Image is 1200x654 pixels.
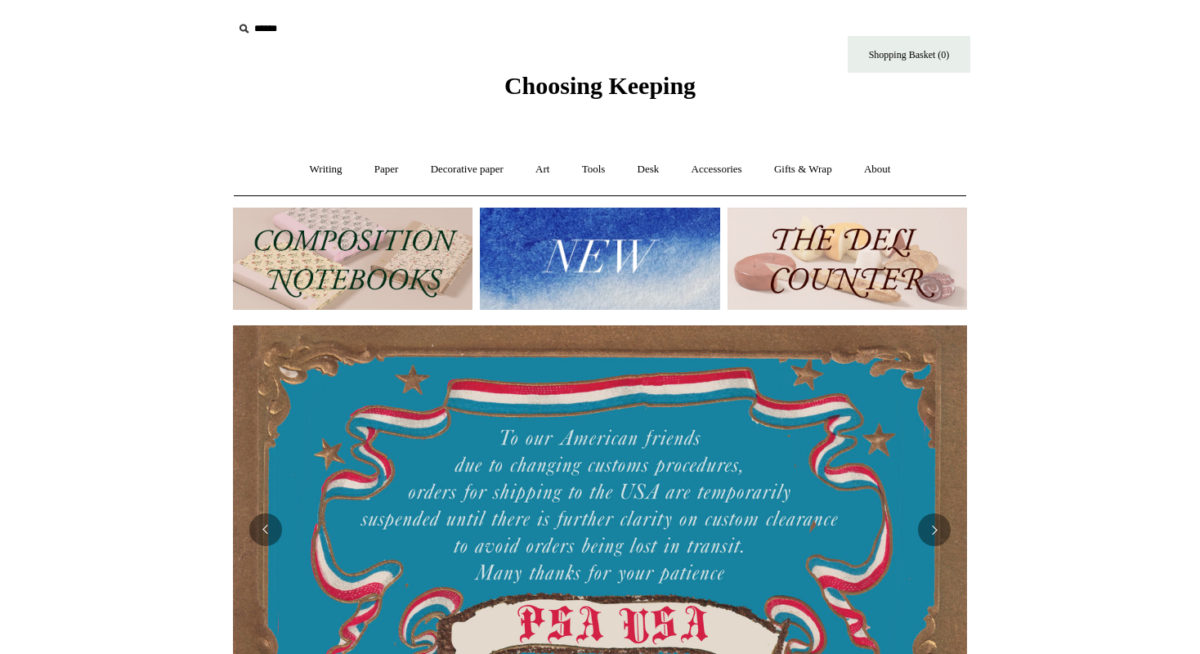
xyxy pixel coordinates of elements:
[416,148,518,191] a: Decorative paper
[504,85,696,96] a: Choosing Keeping
[295,148,357,191] a: Writing
[918,513,951,546] button: Next
[728,208,967,310] img: The Deli Counter
[759,148,847,191] a: Gifts & Wrap
[623,148,674,191] a: Desk
[233,208,472,310] img: 202302 Composition ledgers.jpg__PID:69722ee6-fa44-49dd-a067-31375e5d54ec
[567,148,620,191] a: Tools
[849,148,906,191] a: About
[360,148,414,191] a: Paper
[480,208,719,310] img: New.jpg__PID:f73bdf93-380a-4a35-bcfe-7823039498e1
[848,36,970,73] a: Shopping Basket (0)
[521,148,564,191] a: Art
[504,72,696,99] span: Choosing Keeping
[249,513,282,546] button: Previous
[677,148,757,191] a: Accessories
